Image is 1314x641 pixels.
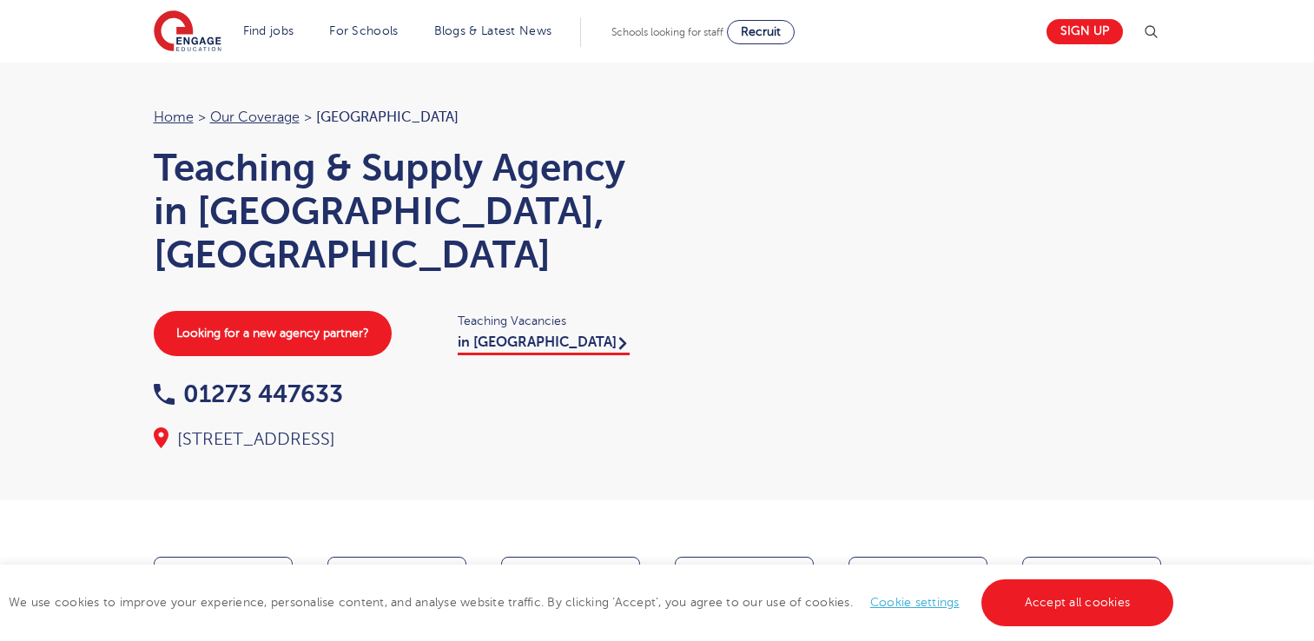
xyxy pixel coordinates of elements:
span: Recruit [741,25,781,38]
h1: Teaching & Supply Agency in [GEOGRAPHIC_DATA], [GEOGRAPHIC_DATA] [154,146,640,276]
a: Home [154,109,194,125]
span: Teaching Vacancies [458,311,640,331]
img: Engage Education [154,10,221,54]
nav: breadcrumb [154,106,640,129]
span: Schools looking for staff [611,26,723,38]
span: > [198,109,206,125]
a: Cookie settings [870,596,960,609]
a: Find jobs [243,24,294,37]
a: Accept all cookies [981,579,1174,626]
a: Blogs & Latest News [434,24,552,37]
span: > [304,109,312,125]
a: Recruit [727,20,795,44]
span: [GEOGRAPHIC_DATA] [316,109,459,125]
a: Sign up [1047,19,1123,44]
a: Our coverage [210,109,300,125]
a: Looking for a new agency partner? [154,311,392,356]
span: We use cookies to improve your experience, personalise content, and analyse website traffic. By c... [9,596,1178,609]
div: [STREET_ADDRESS] [154,427,640,452]
a: in [GEOGRAPHIC_DATA] [458,334,630,355]
a: For Schools [329,24,398,37]
a: 01273 447633 [154,380,343,407]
